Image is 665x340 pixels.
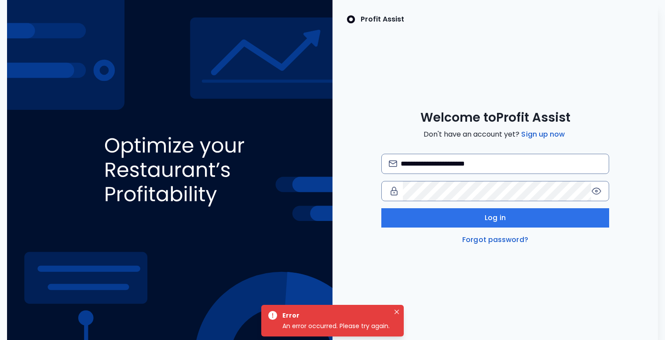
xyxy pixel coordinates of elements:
div: Error [282,310,386,321]
span: Log in [485,213,506,223]
a: Forgot password? [460,235,530,245]
span: Don't have an account yet? [424,129,566,140]
div: An error occurred. Please try again. [282,321,390,331]
p: Profit Assist [361,14,404,25]
img: email [389,160,397,167]
button: Close [391,307,402,317]
span: Welcome to Profit Assist [420,110,570,126]
button: Log in [381,208,609,228]
a: Sign up now [519,129,566,140]
img: SpotOn Logo [347,14,355,25]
